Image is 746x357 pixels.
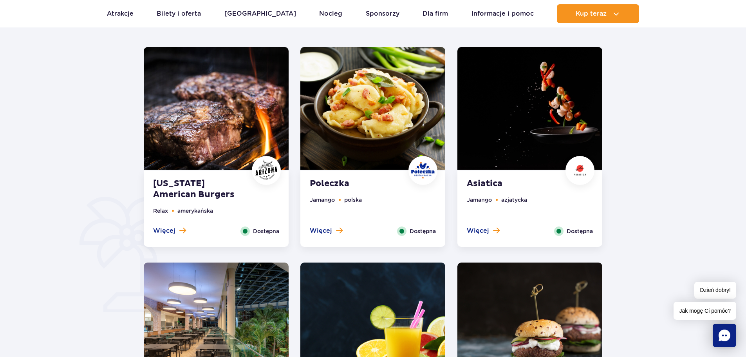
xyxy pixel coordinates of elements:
[576,10,607,17] span: Kup teraz
[144,47,289,170] img: Arizona American Burgers
[410,227,436,236] span: Dostępna
[568,161,592,179] img: Asiatica
[107,4,134,23] a: Atrakcje
[224,4,296,23] a: [GEOGRAPHIC_DATA]
[253,227,279,236] span: Dostępna
[457,47,602,170] img: Asiatica
[319,4,342,23] a: Nocleg
[567,227,593,236] span: Dostępna
[694,282,736,299] span: Dzień dobry!
[310,196,335,204] li: Jamango
[467,178,562,189] strong: Asiatica
[255,159,278,182] img: Arizona American Burgers
[153,207,168,215] li: Relax
[310,227,343,235] button: Więcej
[153,227,186,235] button: Więcej
[411,159,435,182] img: Poleczka
[153,178,248,200] strong: [US_STATE] American Burgers
[467,196,492,204] li: Jamango
[501,196,527,204] li: azjatycka
[467,227,489,235] span: Więcej
[674,302,736,320] span: Jak mogę Ci pomóc?
[713,324,736,347] div: Chat
[423,4,448,23] a: Dla firm
[366,4,399,23] a: Sponsorzy
[310,178,405,189] strong: Poleczka
[157,4,201,23] a: Bilety i oferta
[310,227,332,235] span: Więcej
[344,196,362,204] li: polska
[467,227,500,235] button: Więcej
[153,227,175,235] span: Więcej
[300,47,445,170] img: Poleczka
[177,207,213,215] li: amerykańska
[557,4,639,23] button: Kup teraz
[471,4,534,23] a: Informacje i pomoc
